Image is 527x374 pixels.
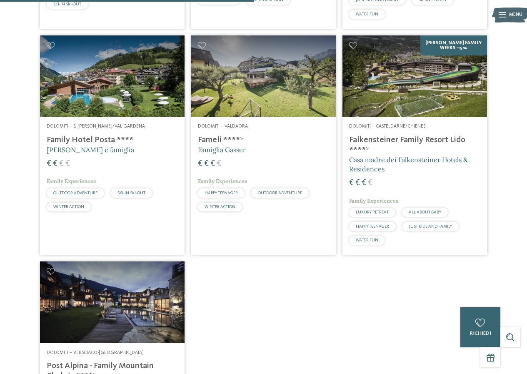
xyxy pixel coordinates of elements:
[349,179,354,187] span: €
[210,160,215,168] span: €
[53,205,84,209] span: WINTER ACTION
[342,35,487,117] img: Cercate un hotel per famiglie? Qui troverete solo i migliori!
[47,146,134,154] span: [PERSON_NAME] e famiglia
[191,35,336,117] img: Cercate un hotel per famiglie? Qui troverete solo i migliori!
[117,191,145,195] span: SKI-IN SKI-OUT
[198,124,248,129] span: Dolomiti – Valdaora
[460,307,500,347] a: richiedi
[368,179,372,187] span: €
[470,331,491,336] span: richiedi
[409,210,441,214] span: ALL ABOUT BABY
[355,179,360,187] span: €
[53,191,97,195] span: OUTDOOR ADVENTURE
[349,156,468,173] span: Casa madre dei Falkensteiner Hotels & Residences
[40,261,185,343] img: Post Alpina - Family Mountain Chalets ****ˢ
[40,35,185,255] a: Cercate un hotel per famiglie? Qui troverete solo i migliori! Dolomiti – S. [PERSON_NAME]/Val Gar...
[191,35,336,255] a: Cercate un hotel per famiglie? Qui troverete solo i migliori! Dolomiti – Valdaora Fameli ****ˢ Fa...
[356,238,378,242] span: WATER FUN
[356,210,389,214] span: LUXURY RETREAT
[342,35,487,255] a: Cercate un hotel per famiglie? Qui troverete solo i migliori! [PERSON_NAME] Family Weeks -15% Dol...
[409,224,452,228] span: JUST KIDS AND FAMILY
[53,160,57,168] span: €
[258,191,302,195] span: OUTDOOR ADVENTURE
[205,205,235,209] span: WINTER ACTION
[47,350,144,355] span: Dolomiti – Versciaco-[GEOGRAPHIC_DATA]
[47,178,96,185] span: Family Experiences
[356,224,389,228] span: HAPPY TEENAGER
[47,124,145,129] span: Dolomiti – S. [PERSON_NAME]/Val Gardena
[217,160,221,168] span: €
[47,135,178,145] h4: Family Hotel Posta ****
[204,160,209,168] span: €
[349,197,398,204] span: Family Experiences
[198,146,246,154] span: Famiglia Gasser
[47,160,51,168] span: €
[356,12,378,16] span: WATER FUN
[59,160,64,168] span: €
[349,135,480,155] h4: Falkensteiner Family Resort Lido ****ˢ
[65,160,70,168] span: €
[40,35,185,117] img: Cercate un hotel per famiglie? Qui troverete solo i migliori!
[205,191,238,195] span: HAPPY TEENAGER
[349,124,425,129] span: Dolomiti – Casteldarne/Chienes
[198,178,247,185] span: Family Experiences
[198,160,202,168] span: €
[362,179,366,187] span: €
[53,2,81,6] span: SKI-IN SKI-OUT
